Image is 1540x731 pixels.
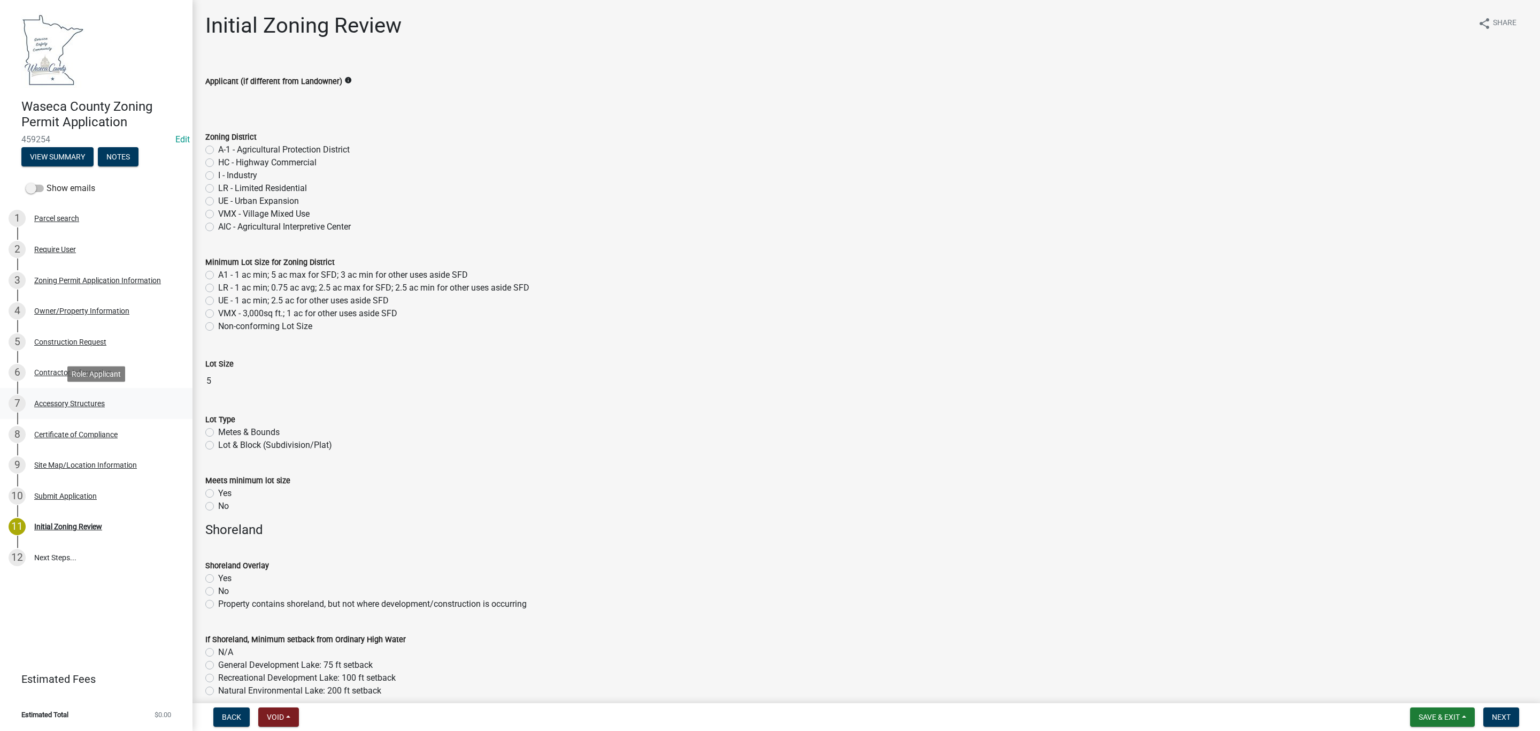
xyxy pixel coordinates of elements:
[1493,17,1516,30] span: Share
[218,169,257,182] label: I - Industry
[34,369,112,376] div: Contractor Information
[1492,713,1511,721] span: Next
[155,711,171,718] span: $0.00
[218,294,389,307] label: UE - 1 ac min; 2.5 ac for other uses aside SFD
[218,585,229,598] label: No
[258,707,299,727] button: Void
[218,572,232,585] label: Yes
[218,659,373,672] label: General Development Lake: 75 ft setback
[21,153,94,162] wm-modal-confirm: Summary
[218,684,381,697] label: Natural Environmental Lake: 200 ft setback
[218,220,351,233] label: AIC - Agricultural Interpretive Center
[9,488,26,505] div: 10
[205,522,1527,538] h4: Shoreland
[218,307,397,320] label: VMX - 3,000sq ft.; 1 ac for other uses aside SFD
[205,562,269,570] label: Shoreland Overlay
[9,518,26,535] div: 11
[34,307,129,315] div: Owner/Property Information
[218,439,332,452] label: Lot & Block (Subdivision/Plat)
[218,426,280,439] label: Metes & Bounds
[205,134,257,141] label: Zoning District
[344,77,352,84] i: info
[1469,13,1525,34] button: shareShare
[34,431,118,438] div: Certificate of Compliance
[9,426,26,443] div: 8
[34,246,76,253] div: Require User
[213,707,250,727] button: Back
[9,272,26,289] div: 3
[205,416,235,424] label: Lot Type
[67,366,125,382] div: Role: Applicant
[34,461,137,469] div: Site Map/Location Information
[34,277,161,284] div: Zoning Permit Application Information
[21,11,84,88] img: Waseca County, Minnesota
[205,361,234,368] label: Lot Size
[98,147,138,166] button: Notes
[34,523,102,530] div: Initial Zoning Review
[1483,707,1519,727] button: Next
[34,338,106,346] div: Construction Request
[34,215,79,222] div: Parcel search
[218,487,232,500] label: Yes
[21,99,184,130] h4: Waseca County Zoning Permit Application
[218,281,529,294] label: LR - 1 ac min; 0.75 ac avg; 2.5 ac max for SFD; 2.5 ac min for other uses aside SFD
[205,78,342,86] label: Applicant (if different from Landowner)
[205,477,290,485] label: Meets minimum lot size
[218,320,312,333] label: Non-conforming Lot Size
[21,134,171,144] span: 459254
[205,636,406,644] label: If Shoreland, Minimum setback from Ordinary High Water
[205,259,335,266] label: Minimum Lot Size for Zoning District
[9,456,26,474] div: 9
[9,549,26,566] div: 12
[9,668,175,690] a: Estimated Fees
[175,134,190,144] wm-modal-confirm: Edit Application Number
[218,500,229,513] label: No
[175,134,190,144] a: Edit
[218,672,396,684] label: Recreational Development Lake: 100 ft setback
[1478,17,1491,30] i: share
[218,143,350,156] label: A-1 - Agricultural Protection District
[1419,713,1460,721] span: Save & Exit
[222,713,241,721] span: Back
[218,646,233,659] label: N/A
[21,147,94,166] button: View Summary
[218,598,527,611] label: Property contains shoreland, but not where development/construction is occurring
[34,492,97,500] div: Submit Application
[205,13,402,39] h1: Initial Zoning Review
[98,153,138,162] wm-modal-confirm: Notes
[9,333,26,351] div: 5
[34,400,105,407] div: Accessory Structures
[9,364,26,381] div: 6
[9,302,26,319] div: 4
[218,269,468,281] label: A1 - 1 ac min; 5 ac max for SFD; 3 ac min for other uses aside SFD
[218,182,307,195] label: LR - Limited Residential
[218,208,310,220] label: VMX - Village Mixed Use
[9,241,26,258] div: 2
[218,156,317,169] label: HC - Highway Commercial
[21,711,68,718] span: Estimated Total
[218,195,299,208] label: UE - Urban Expansion
[26,182,95,195] label: Show emails
[9,395,26,412] div: 7
[1410,707,1475,727] button: Save & Exit
[9,210,26,227] div: 1
[267,713,284,721] span: Void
